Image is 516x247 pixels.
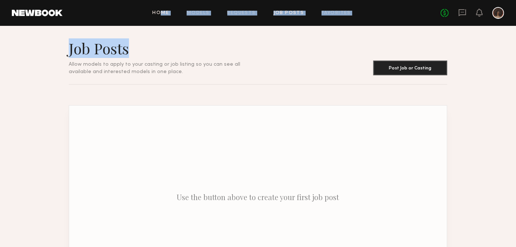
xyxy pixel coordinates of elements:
[187,11,209,16] a: Models
[274,11,304,16] a: Job Posts
[227,11,256,16] a: Requests
[69,39,258,58] h1: Job Posts
[153,11,169,16] a: Home
[322,11,351,16] a: Favorites
[69,62,240,74] span: Allow models to apply to your casting or job listing so you can see all available and interested ...
[373,61,447,75] button: Post Job or Casting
